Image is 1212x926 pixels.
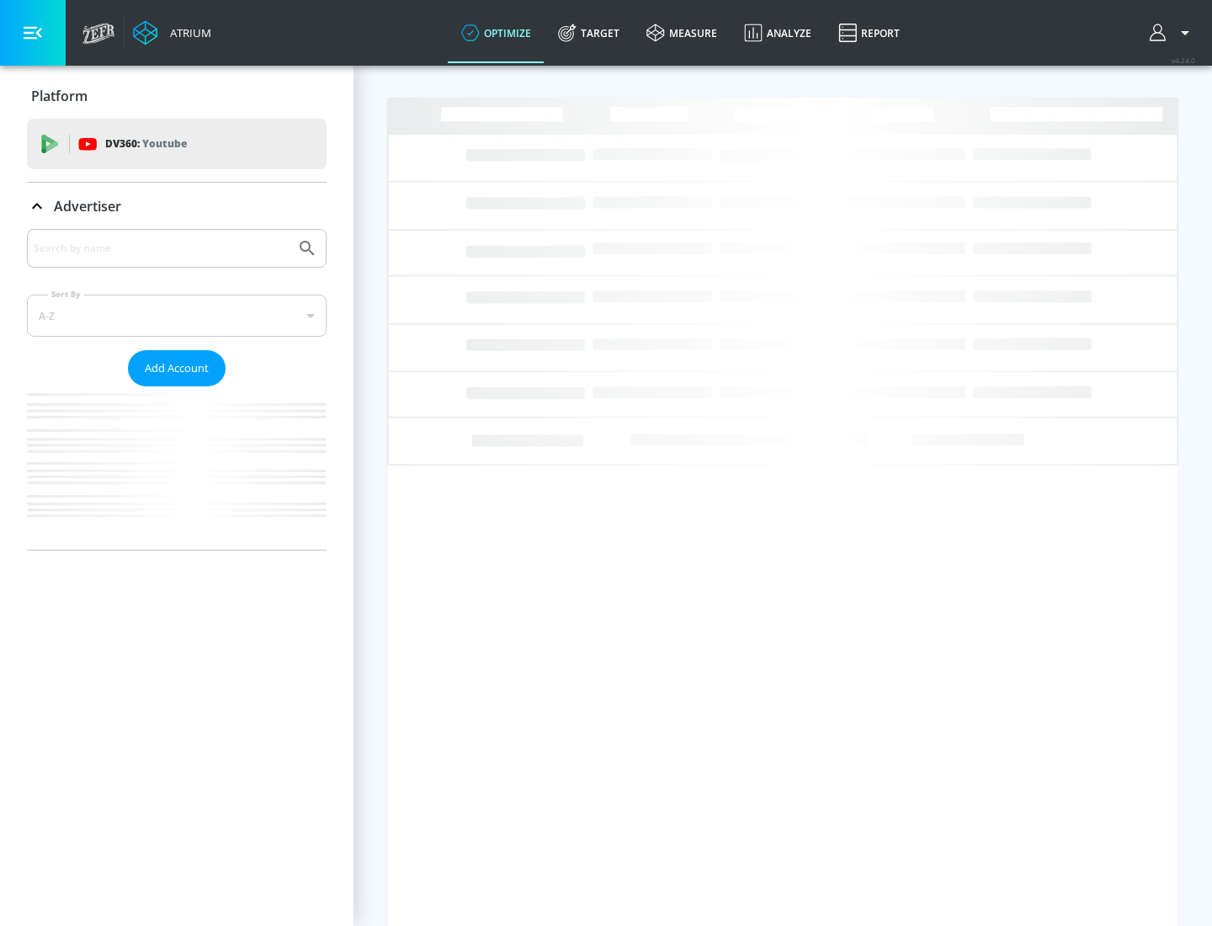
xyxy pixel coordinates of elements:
p: DV360: [105,135,187,153]
a: Analyze [731,3,825,63]
span: Add Account [145,359,209,378]
a: measure [633,3,731,63]
div: Platform [27,72,327,120]
div: Advertiser [27,229,327,550]
div: Atrium [163,25,211,40]
p: Advertiser [54,197,121,216]
label: Sort By [48,289,84,300]
p: Platform [31,87,88,105]
a: Report [825,3,913,63]
input: Search by name [34,237,289,259]
a: optimize [448,3,545,63]
a: Atrium [133,20,211,45]
button: Add Account [128,350,226,386]
div: Advertiser [27,183,327,230]
nav: list of Advertiser [27,386,327,550]
a: Target [545,3,633,63]
span: v 4.24.0 [1172,56,1195,65]
div: A-Z [27,295,327,337]
div: DV360: Youtube [27,119,327,169]
p: Youtube [142,135,187,152]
